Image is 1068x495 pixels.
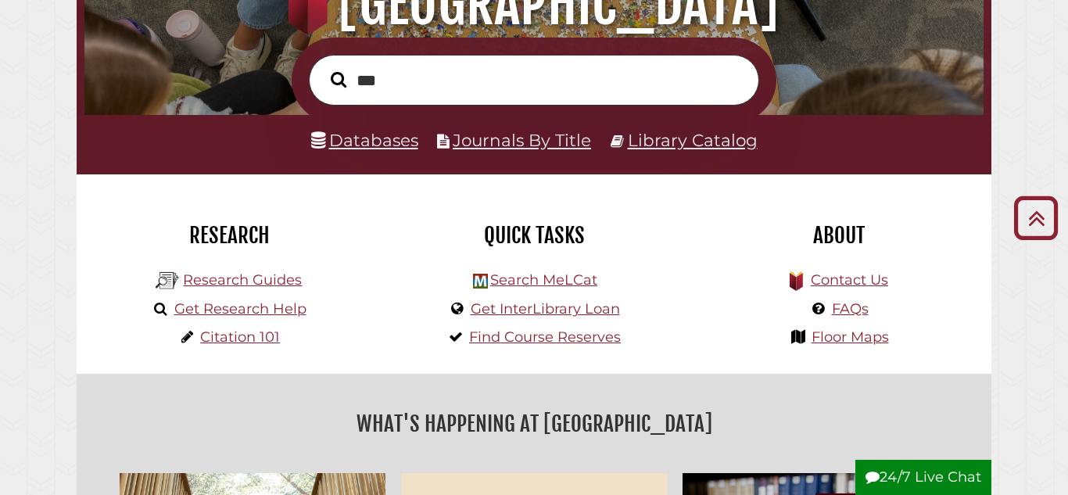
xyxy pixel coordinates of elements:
img: Hekman Library Logo [473,274,488,289]
a: Get InterLibrary Loan [471,300,620,317]
button: Search [323,67,354,91]
h2: About [698,222,980,249]
a: Get Research Help [174,300,306,317]
a: Back to Top [1008,205,1064,231]
a: Contact Us [811,271,888,289]
a: Library Catalog [628,130,758,150]
a: Research Guides [183,271,302,289]
img: Hekman Library Logo [156,269,179,292]
a: Floor Maps [812,328,889,346]
a: Journals By Title [453,130,591,150]
i: Search [331,71,346,88]
a: Search MeLCat [490,271,597,289]
h2: What's Happening at [GEOGRAPHIC_DATA] [88,406,980,442]
a: FAQs [832,300,869,317]
h2: Research [88,222,370,249]
a: Find Course Reserves [469,328,621,346]
a: Citation 101 [200,328,280,346]
h2: Quick Tasks [393,222,675,249]
a: Databases [311,130,418,150]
